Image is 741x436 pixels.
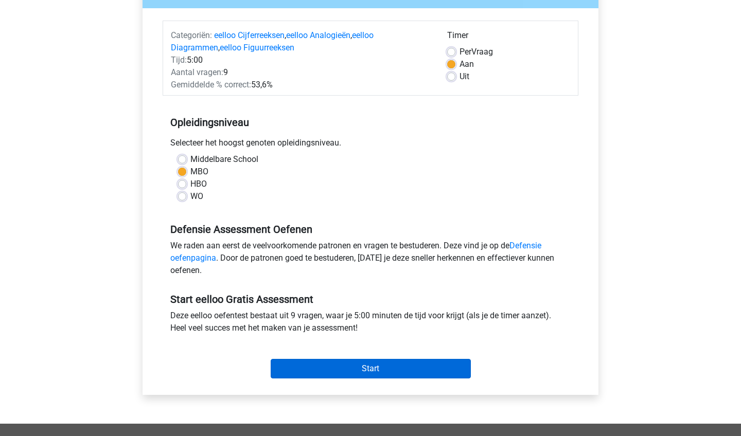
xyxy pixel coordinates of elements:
span: Per [460,47,471,57]
h5: Defensie Assessment Oefenen [170,223,571,235]
div: Timer [447,29,570,46]
div: 9 [163,66,439,79]
span: Gemiddelde % correct: [171,80,251,89]
label: Aan [460,58,474,70]
div: , , , [163,29,439,54]
div: We raden aan eerst de veelvoorkomende patronen en vragen te bestuderen. Deze vind je op de . Door... [163,240,578,281]
label: Middelbare School [190,153,258,166]
span: Aantal vragen: [171,67,223,77]
label: Uit [460,70,469,83]
label: WO [190,190,203,203]
label: MBO [190,166,208,178]
label: Vraag [460,46,493,58]
a: eelloo Cijferreeksen [214,30,285,40]
div: 53,6% [163,79,439,91]
h5: Start eelloo Gratis Assessment [170,293,571,305]
span: Categoriën: [171,30,212,40]
input: Start [271,359,471,378]
div: Selecteer het hoogst genoten opleidingsniveau. [163,137,578,153]
div: 5:00 [163,54,439,66]
a: eelloo Figuurreeksen [220,43,294,52]
a: eelloo Analogieën [286,30,350,40]
div: Deze eelloo oefentest bestaat uit 9 vragen, waar je 5:00 minuten de tijd voor krijgt (als je de t... [163,310,578,338]
label: HBO [190,178,207,190]
h5: Opleidingsniveau [170,112,571,133]
span: Tijd: [171,55,187,65]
